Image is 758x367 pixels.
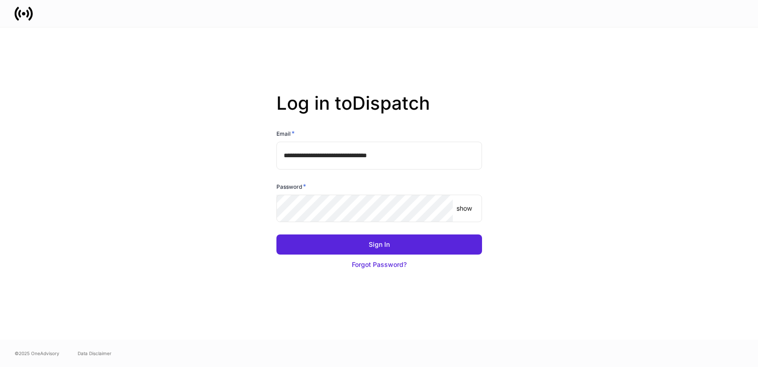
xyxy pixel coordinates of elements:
[276,255,482,275] button: Forgot Password?
[78,350,111,357] a: Data Disclaimer
[276,182,306,191] h6: Password
[352,260,407,269] div: Forgot Password?
[456,204,472,213] p: show
[15,350,59,357] span: © 2025 OneAdvisory
[276,129,295,138] h6: Email
[276,234,482,255] button: Sign In
[369,240,390,249] div: Sign In
[276,92,482,129] h2: Log in to Dispatch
